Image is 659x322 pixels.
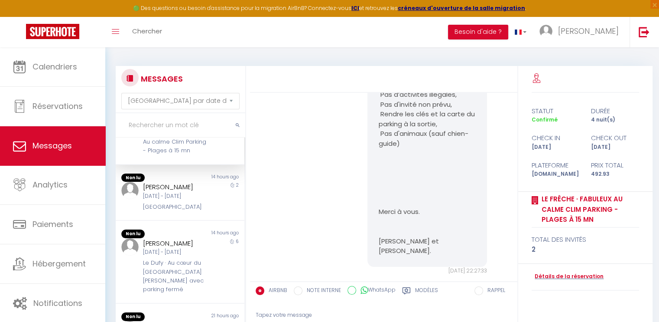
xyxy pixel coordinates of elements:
button: Besoin d'aide ? [448,25,508,39]
div: [DATE] [585,143,645,151]
img: ... [121,182,139,199]
div: Le Dufy · Au cœur du [GEOGRAPHIC_DATA][PERSON_NAME] avec parking fermé [143,259,207,294]
div: statut [526,106,585,116]
span: Notifications [33,298,82,309]
div: [DOMAIN_NAME] [526,170,585,178]
label: WhatsApp [356,286,396,296]
label: Modèles [415,286,438,297]
div: [DATE] 22:27:33 [367,267,487,275]
div: 4 nuit(s) [585,116,645,124]
div: check out [585,133,645,143]
span: Chercher [132,26,162,36]
div: Le Frêche · Fabuleux Au calme Clim Parking - Plages à 15 mn [143,128,207,155]
label: NOTE INTERNE [302,286,341,296]
h3: MESSAGES [139,69,183,89]
a: Chercher [126,17,169,47]
iframe: Chat [622,283,653,315]
span: 6 [236,238,239,245]
div: [GEOGRAPHIC_DATA] [143,203,207,211]
div: 2 [532,244,639,255]
img: ... [121,238,139,256]
img: Super Booking [26,24,79,39]
a: ... [PERSON_NAME] [533,17,630,47]
a: Le Frêche · Fabuleux Au calme Clim Parking - Plages à 15 mn [539,194,639,225]
span: Réservations [32,101,83,112]
div: 21 hours ago [180,312,244,321]
div: Plateforme [526,160,585,171]
div: durée [585,106,645,116]
span: Paiements [32,219,73,230]
input: Rechercher un mot clé [116,113,245,138]
span: Confirmé [532,116,558,123]
div: Prix total [585,160,645,171]
div: [DATE] - [DATE] [143,192,207,200]
div: total des invités [532,234,639,245]
div: 14 hours ago [180,174,244,182]
button: Ouvrir le widget de chat LiveChat [7,3,33,30]
span: Non lu [121,312,145,321]
span: Analytics [32,179,68,190]
a: créneaux d'ouverture de la salle migration [398,4,525,12]
a: Détails de la réservation [532,273,604,281]
label: RAPPEL [483,286,505,296]
div: 14 hours ago [180,230,244,238]
span: Non lu [121,230,145,238]
div: [DATE] [526,143,585,151]
div: 492.93 [585,170,645,178]
div: [PERSON_NAME] [143,238,207,249]
span: Messages [32,140,72,151]
span: 2 [236,182,239,188]
div: [DATE] - [DATE] [143,248,207,256]
img: logout [639,26,649,37]
span: [PERSON_NAME] [558,26,619,36]
label: AIRBNB [264,286,287,296]
div: [PERSON_NAME] [143,182,207,192]
div: check in [526,133,585,143]
span: Hébergement [32,258,86,269]
span: Calendriers [32,61,77,72]
img: ... [539,25,552,38]
span: Non lu [121,174,145,182]
a: ICI [351,4,359,12]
